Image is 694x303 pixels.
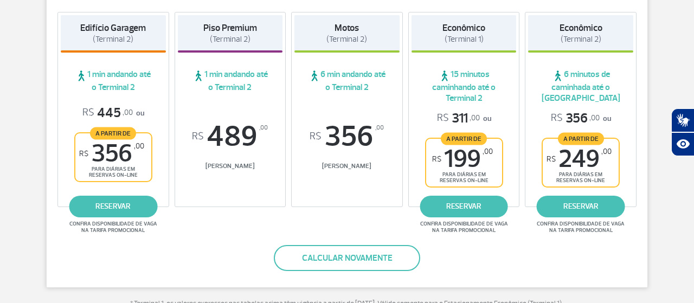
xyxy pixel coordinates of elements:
sup: ,00 [259,122,268,134]
sup: ,00 [375,122,384,134]
span: para diárias em reservas on-line [552,171,609,184]
span: 15 minutos caminhando até o Terminal 2 [412,69,517,104]
strong: Econômico [560,22,602,34]
span: 489 [178,122,283,151]
span: (Terminal 2) [561,34,601,44]
sup: ,00 [601,147,612,156]
a: reservar [537,196,625,217]
strong: Motos [335,22,359,34]
span: [PERSON_NAME] [294,162,400,170]
span: (Terminal 2) [210,34,250,44]
span: 1 min andando até o Terminal 2 [178,69,283,93]
span: Confira disponibilidade de vaga na tarifa promocional [535,221,626,234]
span: 445 [82,105,133,121]
button: Abrir recursos assistivos. [671,132,694,156]
sup: R$ [192,131,204,143]
a: reservar [69,196,157,217]
sup: ,00 [134,141,144,151]
sup: R$ [79,149,88,158]
span: Confira disponibilidade de vaga na tarifa promocional [419,221,510,234]
span: A partir de [90,127,136,139]
span: para diárias em reservas on-line [435,171,493,184]
span: 6 min andando até o Terminal 2 [294,69,400,93]
span: A partir de [558,132,604,145]
span: (Terminal 1) [445,34,484,44]
div: Plugin de acessibilidade da Hand Talk. [671,108,694,156]
span: 356 [79,141,144,166]
p: ou [551,110,611,127]
button: Abrir tradutor de língua de sinais. [671,108,694,132]
span: para diárias em reservas on-line [85,166,142,178]
a: reservar [420,196,508,217]
sup: R$ [310,131,322,143]
sup: ,00 [483,147,493,156]
span: 356 [551,110,600,127]
span: [PERSON_NAME] [178,162,283,170]
span: (Terminal 2) [326,34,367,44]
span: 249 [547,147,612,171]
span: A partir de [441,132,487,145]
span: (Terminal 2) [93,34,133,44]
p: ou [82,105,144,121]
sup: R$ [547,154,556,164]
span: 311 [437,110,480,127]
span: Confira disponibilidade de vaga na tarifa promocional [68,221,159,234]
strong: Econômico [442,22,485,34]
button: Calcular novamente [274,245,420,271]
strong: Piso Premium [203,22,257,34]
span: 356 [294,122,400,151]
span: 1 min andando até o Terminal 2 [61,69,166,93]
p: ou [437,110,491,127]
span: 199 [432,147,493,171]
strong: Edifício Garagem [80,22,146,34]
sup: R$ [432,154,441,164]
span: 6 minutos de caminhada até o [GEOGRAPHIC_DATA] [528,69,633,104]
